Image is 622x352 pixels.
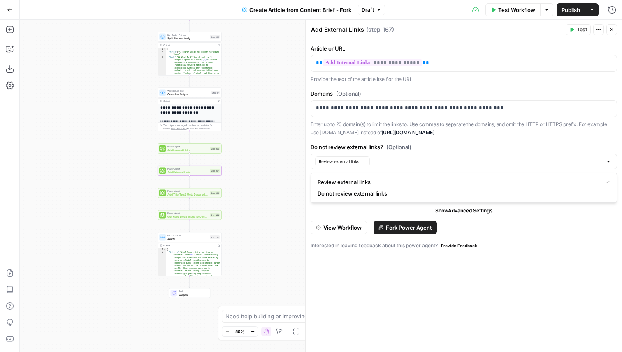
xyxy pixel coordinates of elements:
div: Power AgentAdd Internal LinksStep 166 [158,144,222,154]
span: Draft [362,6,374,14]
div: Step 17 [211,91,220,94]
div: Step 165 [210,35,220,39]
span: Test Workflow [498,6,535,14]
div: Format JSONJSONStep 132Output{ "Article":"# AI Search Guide for Modern Marketing Teams\nAI search... [158,232,222,276]
textarea: Add External Links [311,25,364,34]
span: Get Hero Stock Image for Article [167,214,208,219]
button: Provide Feedback [438,241,480,251]
span: Add External Links [167,170,208,174]
span: Review external links [318,178,599,186]
span: (Optional) [386,143,411,151]
span: Provide Feedback [441,242,477,249]
span: End [179,290,207,293]
span: Toggle code folding, rows 1 through 4 [164,48,166,51]
div: Output [163,99,215,103]
span: Power Agent [167,189,208,193]
div: EndOutput [158,288,222,298]
span: Add Title Tag & Meta Description [167,192,208,196]
span: Split title and body [167,36,208,40]
span: Format JSON [167,234,208,237]
span: Show Advanced Settings [435,207,493,214]
button: Create Article from Content Brief - Fork [237,3,356,16]
div: 1 [158,48,166,51]
span: Toggle code folding, rows 1 through 3 [164,248,166,251]
div: Step 168 [210,191,220,195]
div: 1 [158,248,166,251]
button: Draft [358,5,385,15]
span: Test [577,26,587,33]
span: 50% [235,328,244,335]
label: Do not review external links? [311,143,617,151]
div: Power AgentAdd Title Tag & Meta DescriptionStep 168 [158,188,222,198]
span: Power Agent [167,212,208,215]
div: Interested in leaving feedback about this power agent? [311,241,617,251]
span: Copy the output [171,127,187,130]
button: Publish [557,3,585,16]
span: Review external links [319,158,359,165]
span: Power Agent [167,167,208,170]
span: Add Internal Links [167,148,208,152]
span: (Optional) [336,90,361,98]
g: Edge from step_167 to step_168 [189,176,190,188]
div: Step 166 [210,147,220,150]
span: Do not review external links [318,189,607,198]
g: Edge from step_164 to step_165 [189,20,190,32]
span: Power Agent [167,145,208,148]
span: JSON [167,237,208,241]
div: Step 132 [210,235,220,239]
span: Write Liquid Text [167,89,209,92]
g: Edge from step_132 to end [189,276,190,288]
div: Output [163,44,215,47]
div: Step 167 [210,169,220,173]
div: Step 169 [210,213,220,217]
label: Article or URL [311,44,617,53]
span: Combine Output [167,92,209,96]
p: If left unselected, the default will prompt you to review the external links [311,173,617,181]
a: [URL][DOMAIN_NAME] [382,129,435,136]
button: Review external links [315,156,370,166]
div: Run Code · PythonSplit title and bodyStep 165Output{ "title":"AI Search Guide for Modern Marketin... [158,32,222,76]
span: View Workflow [323,223,362,232]
span: Output [179,292,207,297]
div: 2 [158,51,166,56]
div: Power AgentAdd External LinksStep 167 [158,166,222,176]
g: Edge from step_168 to step_169 [189,198,190,210]
div: Power AgentGet Hero Stock Image for ArticleStep 169 [158,210,222,220]
span: Fork Power Agent [386,223,432,232]
span: Create Article from Content Brief - Fork [249,6,351,14]
span: ( step_167 ) [366,25,394,34]
g: Edge from step_165 to step_17 [189,76,190,87]
span: Run Code · Python [167,33,208,37]
g: Edge from step_169 to step_132 [189,220,190,232]
button: View Workflow [311,221,367,234]
button: Fork Power Agent [374,221,437,234]
button: Test Workflow [485,3,540,16]
g: Edge from step_166 to step_167 [189,154,190,166]
p: Provide the text of the article itself or the URL [311,75,617,83]
div: Output [163,244,215,247]
button: Test [566,24,591,35]
g: Edge from step_17 to step_166 [189,131,190,143]
label: Domains [311,90,617,98]
span: Publish [562,6,580,14]
p: Enter up to 20 domain(s) to limit the links to. Use commas to separate the domains, and omit the ... [311,120,617,136]
div: This output is too large & has been abbreviated for review. to view the full content. [163,124,220,130]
